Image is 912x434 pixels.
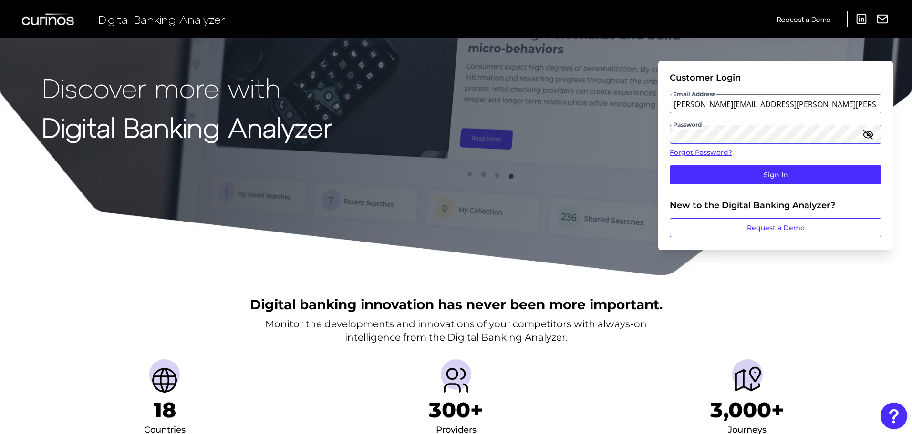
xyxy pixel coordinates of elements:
[777,15,830,23] span: Request a Demo
[429,397,483,423] h1: 300+
[672,91,716,98] span: Email Address
[149,365,180,395] img: Countries
[42,111,332,143] strong: Digital Banking Analyzer
[881,403,907,429] button: Open Resource Center
[22,13,75,25] img: Curinos
[154,397,176,423] h1: 18
[670,148,881,158] a: Forgot Password?
[250,295,663,313] h2: Digital banking innovation has never been more important.
[670,165,881,184] button: Sign In
[672,121,703,129] span: Password
[777,11,830,27] a: Request a Demo
[670,72,881,83] div: Customer Login
[265,317,647,344] p: Monitor the developments and innovations of your competitors with always-on intelligence from the...
[732,365,763,395] img: Journeys
[710,397,784,423] h1: 3,000+
[670,200,881,211] div: New to the Digital Banking Analyzer?
[42,72,332,102] p: Discover more with
[670,218,881,237] a: Request a Demo
[441,365,471,395] img: Providers
[98,12,225,26] span: Digital Banking Analyzer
